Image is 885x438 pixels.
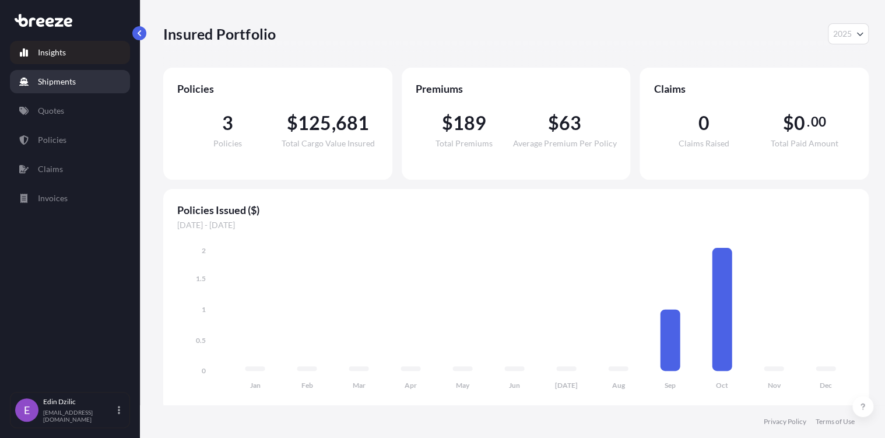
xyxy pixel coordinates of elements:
tspan: Mar [353,381,366,390]
span: . [806,117,809,127]
span: , [332,114,336,132]
tspan: May [456,381,470,390]
span: Total Cargo Value Insured [282,139,375,148]
tspan: Jun [509,381,520,390]
span: $ [783,114,794,132]
p: Edin Dzilic [43,397,115,407]
tspan: Apr [405,381,417,390]
tspan: Feb [301,381,313,390]
span: 681 [336,114,370,132]
tspan: Dec [820,381,832,390]
a: Policies [10,128,130,152]
span: Premiums [416,82,617,96]
span: 00 [811,117,826,127]
tspan: Sep [665,381,676,390]
p: Claims [38,163,63,175]
tspan: 1 [202,305,206,314]
span: 2025 [833,28,852,40]
span: Total Premiums [436,139,493,148]
tspan: 0 [202,366,206,375]
a: Insights [10,41,130,64]
p: Invoices [38,192,68,204]
p: [EMAIL_ADDRESS][DOMAIN_NAME] [43,409,115,423]
tspan: Oct [716,381,728,390]
button: Year Selector [828,23,869,44]
p: Quotes [38,105,64,117]
span: 189 [453,114,487,132]
p: Policies [38,134,66,146]
span: Policies Issued ($) [177,203,855,217]
p: Insights [38,47,66,58]
span: Claims Raised [679,139,729,148]
span: Claims [654,82,855,96]
tspan: Nov [768,381,781,390]
tspan: 1.5 [196,274,206,283]
tspan: [DATE] [555,381,578,390]
span: $ [548,114,559,132]
span: E [24,404,30,416]
span: Policies [177,82,378,96]
tspan: Aug [612,381,626,390]
span: 125 [298,114,332,132]
span: Total Paid Amount [771,139,838,148]
span: $ [442,114,453,132]
a: Quotes [10,99,130,122]
a: Terms of Use [816,417,855,426]
span: Average Premium Per Policy [512,139,616,148]
a: Claims [10,157,130,181]
a: Privacy Policy [764,417,806,426]
tspan: 0.5 [196,336,206,345]
p: Shipments [38,76,76,87]
span: [DATE] - [DATE] [177,219,855,231]
a: Shipments [10,70,130,93]
p: Insured Portfolio [163,24,276,43]
span: $ [287,114,298,132]
span: 0 [794,114,805,132]
span: 63 [559,114,581,132]
tspan: 2 [202,246,206,255]
span: Policies [213,139,242,148]
span: 3 [222,114,233,132]
tspan: Jan [250,381,261,390]
a: Invoices [10,187,130,210]
span: 0 [698,114,710,132]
